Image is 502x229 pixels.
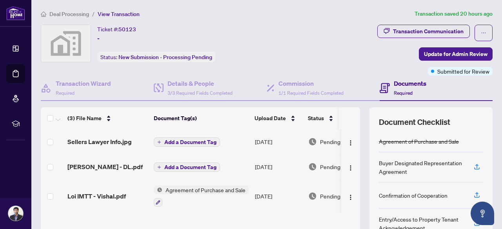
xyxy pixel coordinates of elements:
button: Update for Admin Review [419,47,493,61]
span: plus [157,140,161,144]
span: 3/3 Required Fields Completed [167,90,233,96]
span: 50123 [118,26,136,33]
span: - [97,34,100,43]
span: View Transaction [98,11,140,18]
h4: Transaction Wizard [56,79,111,88]
span: plus [157,165,161,169]
td: [DATE] [252,129,305,154]
span: Add a Document Tag [164,164,216,170]
img: Status Icon [154,186,162,194]
span: Document Checklist [379,117,450,128]
th: Upload Date [251,107,305,129]
button: Add a Document Tag [154,162,220,172]
span: Pending Review [320,137,359,146]
button: Status IconAgreement of Purchase and Sale [154,186,249,207]
img: svg%3e [41,25,91,62]
td: [DATE] [252,154,305,179]
img: Logo [347,165,354,171]
h4: Commission [278,79,344,88]
span: Sellers Lawyer Info.jpg [67,137,132,146]
span: Add a Document Tag [164,139,216,145]
span: home [41,11,46,17]
img: Document Status [308,162,317,171]
button: Add a Document Tag [154,137,220,147]
button: Open asap [471,202,494,225]
span: Upload Date [255,114,286,123]
button: Logo [344,160,357,173]
div: Transaction Communication [393,25,464,38]
span: Pending Review [320,192,359,200]
span: Loi IMTT - Vishal.pdf [67,191,126,201]
th: (3) File Name [64,107,151,129]
span: New Submission - Processing Pending [118,54,212,61]
div: Confirmation of Cooperation [379,191,447,200]
td: [DATE] [252,179,305,213]
img: Profile Icon [8,206,23,221]
span: 1/1 Required Fields Completed [278,90,344,96]
span: Required [56,90,75,96]
span: Deal Processing [49,11,89,18]
h4: Details & People [167,79,233,88]
h4: Documents [394,79,426,88]
span: (3) File Name [67,114,102,123]
img: logo [6,6,25,20]
li: / [92,9,95,18]
div: Agreement of Purchase and Sale [379,137,459,146]
button: Add a Document Tag [154,137,220,147]
span: Submitted for Review [437,67,489,76]
th: Document Tag(s) [151,107,251,129]
button: Add a Document Tag [154,162,220,172]
button: Logo [344,135,357,148]
span: Pending Review [320,162,359,171]
button: Transaction Communication [377,25,470,38]
th: Status [305,107,371,129]
div: Ticket #: [97,25,136,34]
img: Document Status [308,137,317,146]
span: Required [394,90,413,96]
article: Transaction saved 20 hours ago [415,9,493,18]
button: Logo [344,190,357,202]
span: ellipsis [481,30,486,36]
span: [PERSON_NAME] - DL.pdf [67,162,143,171]
img: Logo [347,140,354,146]
div: Status: [97,52,215,62]
span: Agreement of Purchase and Sale [162,186,249,194]
div: Buyer Designated Representation Agreement [379,159,464,176]
span: Status [308,114,324,123]
img: Logo [347,194,354,200]
span: Update for Admin Review [424,48,487,60]
img: Document Status [308,192,317,200]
